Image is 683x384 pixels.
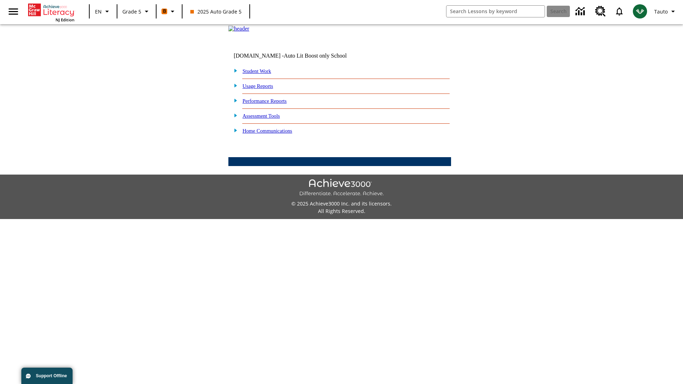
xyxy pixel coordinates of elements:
span: EN [95,8,102,15]
a: Home Communications [243,128,292,134]
button: Select a new avatar [629,2,651,21]
img: plus.gif [230,112,238,118]
td: [DOMAIN_NAME] - [234,53,365,59]
button: Support Offline [21,368,73,384]
span: Grade 5 [122,8,141,15]
input: search field [446,6,545,17]
img: header [228,26,249,32]
a: Performance Reports [243,98,287,104]
img: Achieve3000 Differentiate Accelerate Achieve [299,179,384,197]
img: plus.gif [230,82,238,89]
span: 2025 Auto Grade 5 [190,8,242,15]
img: plus.gif [230,97,238,103]
nobr: Auto Lit Boost only School [284,53,347,59]
button: Open side menu [3,1,24,22]
a: Data Center [571,2,591,21]
button: Profile/Settings [651,5,680,18]
img: plus.gif [230,67,238,74]
span: B [163,7,166,16]
img: plus.gif [230,127,238,133]
span: Tauto [654,8,668,15]
a: Assessment Tools [243,113,280,119]
a: Usage Reports [243,83,273,89]
div: Home [28,2,74,22]
button: Grade: Grade 5, Select a grade [120,5,154,18]
img: avatar image [633,4,647,18]
a: Notifications [610,2,629,21]
a: Resource Center, Will open in new tab [591,2,610,21]
a: Student Work [243,68,271,74]
button: Language: EN, Select a language [92,5,115,18]
span: Support Offline [36,373,67,378]
span: NJ Edition [55,17,74,22]
button: Boost Class color is orange. Change class color [159,5,180,18]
